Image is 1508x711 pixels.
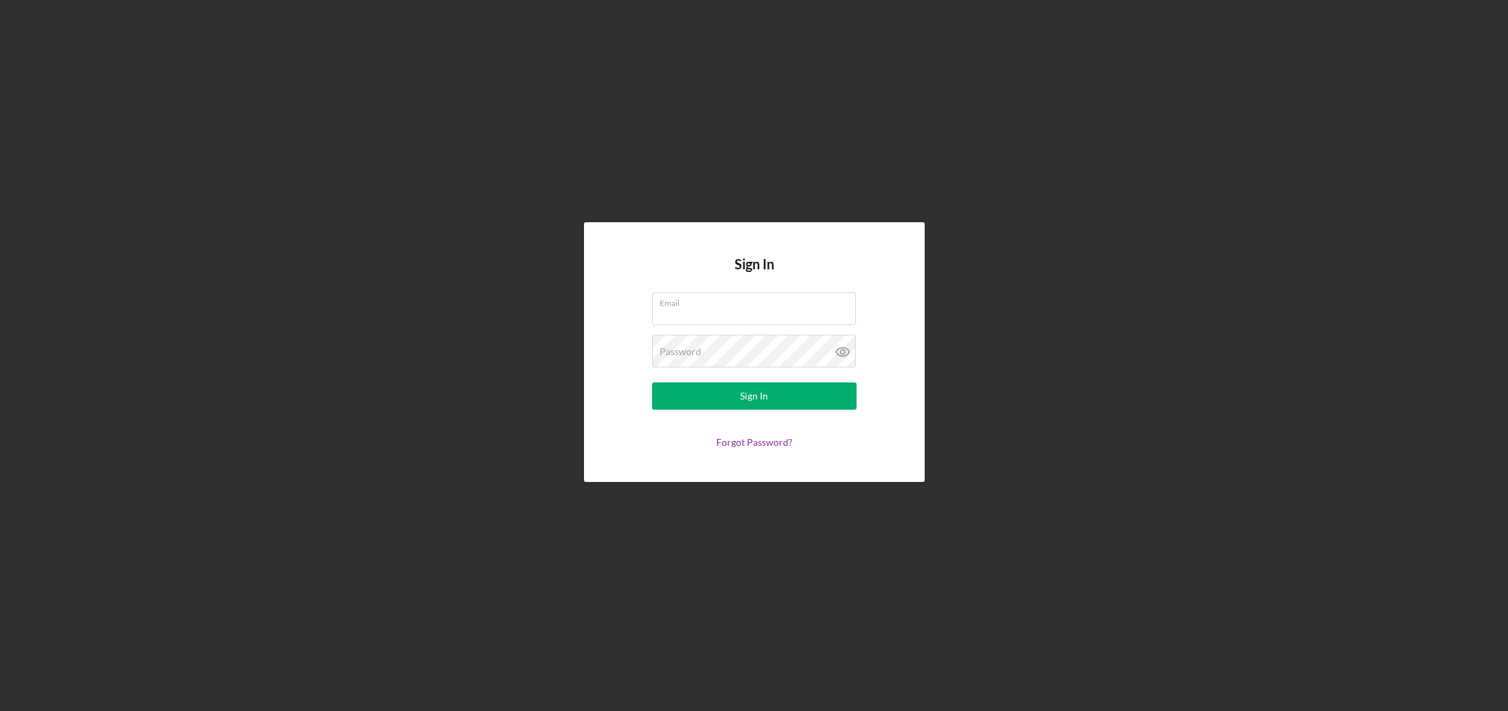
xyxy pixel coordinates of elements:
label: Password [660,346,701,357]
button: Sign In [652,382,857,410]
label: Email [660,293,856,308]
a: Forgot Password? [716,436,793,448]
div: Sign In [740,382,768,410]
h4: Sign In [735,256,774,292]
